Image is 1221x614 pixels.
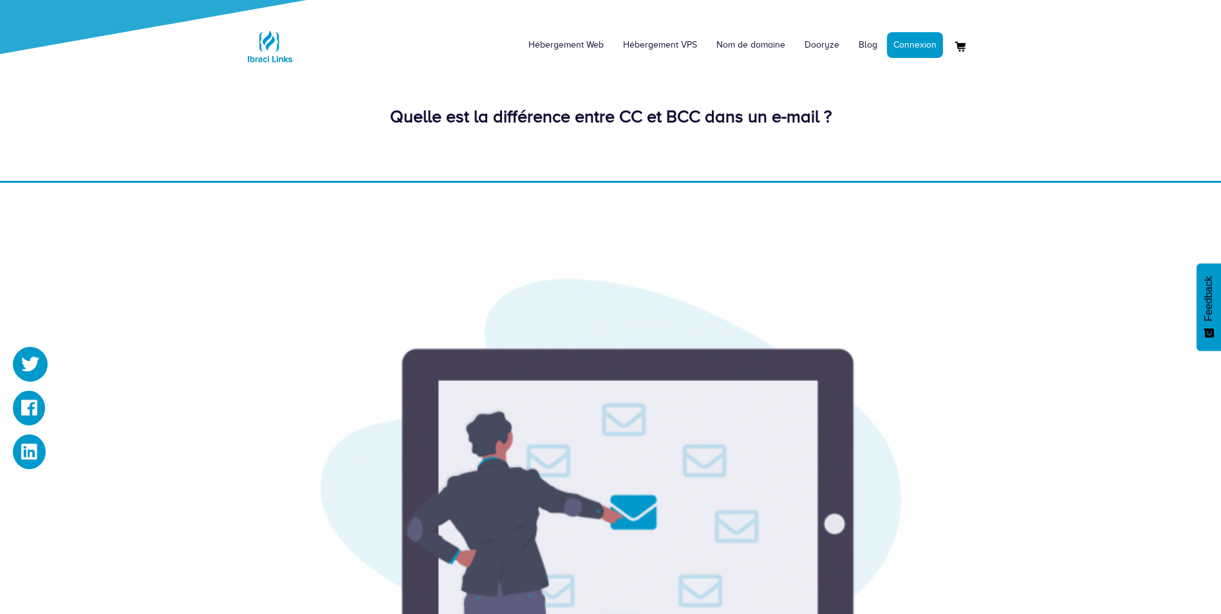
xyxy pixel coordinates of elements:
[849,26,887,64] a: Blog
[244,10,295,72] a: Logo Ibraci Links
[887,32,943,58] a: Connexion
[244,104,978,129] div: Quelle est la différence entre CC et BCC dans un e-mail ?
[1197,263,1221,351] button: Feedback - Afficher l’enquête
[707,26,795,64] a: Nom de domaine
[1203,276,1215,321] span: Feedback
[613,26,707,64] a: Hébergement VPS
[244,21,295,72] img: Logo Ibraci Links
[519,26,613,64] a: Hébergement Web
[795,26,849,64] a: Dooryze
